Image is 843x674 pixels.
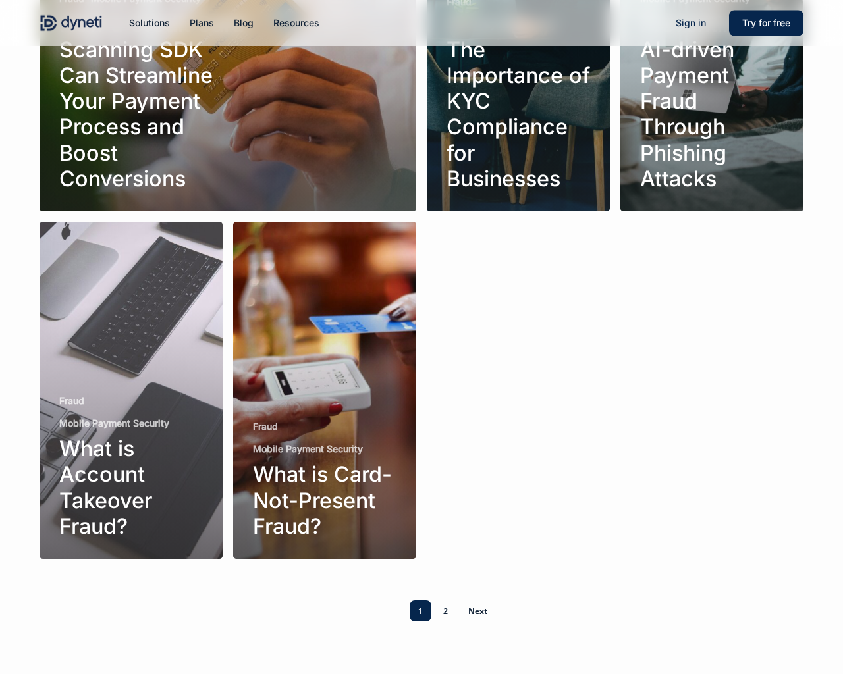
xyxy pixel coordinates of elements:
[663,16,719,30] a: Sign in
[273,17,319,28] span: Resources
[234,17,254,28] span: Blog
[59,394,84,407] a: Fraud
[729,16,803,30] a: Try for free
[34,600,809,621] nav: Pagination Navigation
[190,17,214,28] span: Plans
[253,442,363,455] a: Mobile Payment Security
[435,600,456,621] a: 2
[410,600,431,621] span: 1
[40,13,103,33] img: Dyneti Technologies
[273,16,319,30] a: Resources
[59,417,169,429] a: Mobile Payment Security
[460,600,496,621] a: Next
[129,17,170,28] span: Solutions
[253,420,278,432] a: Fraud
[234,16,254,30] a: Blog
[190,16,214,30] a: Plans
[742,17,790,28] span: Try for free
[676,17,706,28] span: Sign in
[129,16,170,30] a: Solutions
